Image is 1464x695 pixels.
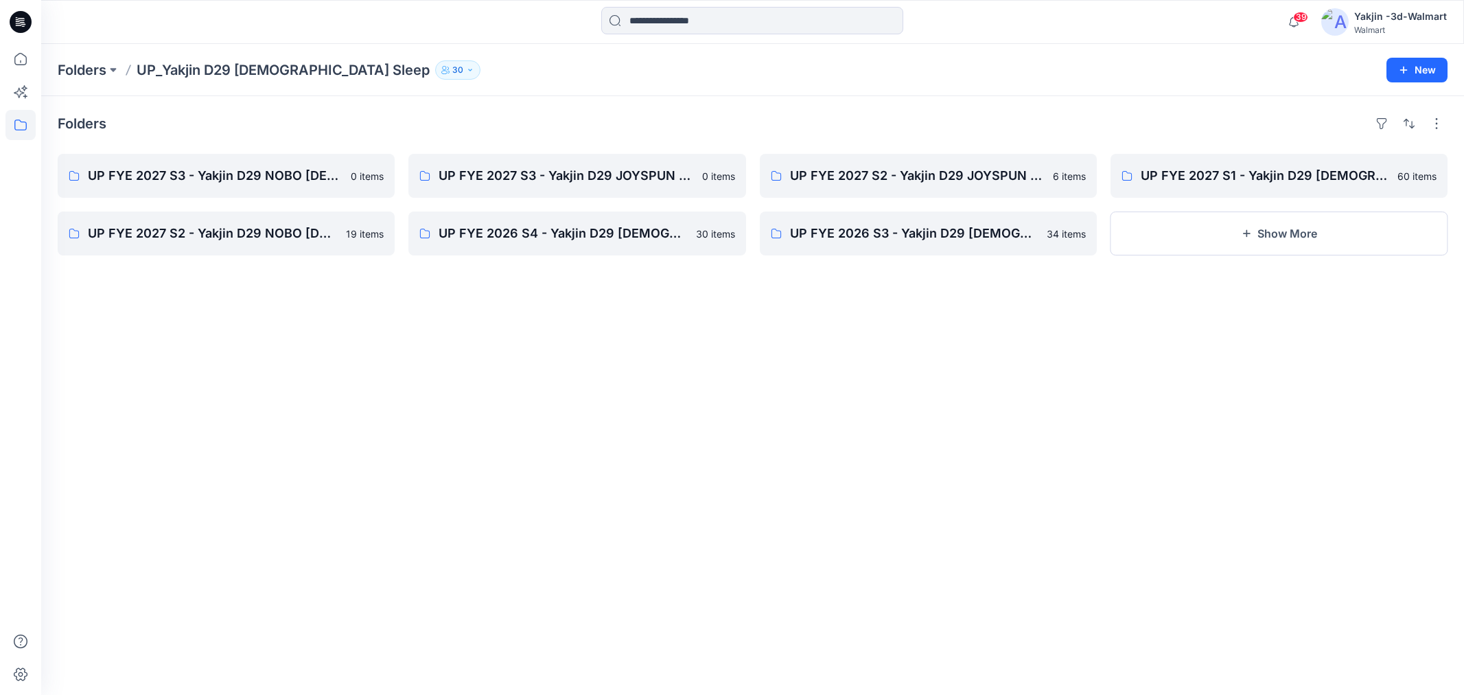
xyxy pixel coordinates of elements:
[1111,212,1448,255] button: Show More
[439,166,693,185] p: UP FYE 2027 S3 - Yakjin D29 JOYSPUN [DEMOGRAPHIC_DATA] Sleepwear
[1047,227,1086,241] p: 34 items
[435,60,480,80] button: 30
[790,224,1038,243] p: UP FYE 2026 S3 - Yakjin D29 [DEMOGRAPHIC_DATA] Sleepwear
[408,212,745,255] a: UP FYE 2026 S4 - Yakjin D29 [DEMOGRAPHIC_DATA] Sleepwear30 items
[760,154,1097,198] a: UP FYE 2027 S2 - Yakjin D29 JOYSPUN [DEMOGRAPHIC_DATA] Sleepwear6 items
[790,166,1045,185] p: UP FYE 2027 S2 - Yakjin D29 JOYSPUN [DEMOGRAPHIC_DATA] Sleepwear
[696,227,735,241] p: 30 items
[1354,25,1447,35] div: Walmart
[702,169,735,183] p: 0 items
[439,224,687,243] p: UP FYE 2026 S4 - Yakjin D29 [DEMOGRAPHIC_DATA] Sleepwear
[1397,169,1437,183] p: 60 items
[1111,154,1448,198] a: UP FYE 2027 S1 - Yakjin D29 [DEMOGRAPHIC_DATA] Sleepwear60 items
[760,212,1097,255] a: UP FYE 2026 S3 - Yakjin D29 [DEMOGRAPHIC_DATA] Sleepwear34 items
[1293,12,1308,23] span: 39
[1354,8,1447,25] div: Yakjin -3d-Walmart
[1386,58,1448,82] button: New
[1141,166,1389,185] p: UP FYE 2027 S1 - Yakjin D29 [DEMOGRAPHIC_DATA] Sleepwear
[351,169,384,183] p: 0 items
[58,60,106,80] a: Folders
[346,227,384,241] p: 19 items
[58,115,106,132] h4: Folders
[1053,169,1086,183] p: 6 items
[58,154,395,198] a: UP FYE 2027 S3 - Yakjin D29 NOBO [DEMOGRAPHIC_DATA] Sleepwear0 items
[1321,8,1349,36] img: avatar
[88,166,342,185] p: UP FYE 2027 S3 - Yakjin D29 NOBO [DEMOGRAPHIC_DATA] Sleepwear
[137,60,430,80] p: UP_Yakjin D29 [DEMOGRAPHIC_DATA] Sleep
[452,62,463,78] p: 30
[88,224,338,243] p: UP FYE 2027 S2 - Yakjin D29 NOBO [DEMOGRAPHIC_DATA] Sleepwear
[408,154,745,198] a: UP FYE 2027 S3 - Yakjin D29 JOYSPUN [DEMOGRAPHIC_DATA] Sleepwear0 items
[58,212,395,255] a: UP FYE 2027 S2 - Yakjin D29 NOBO [DEMOGRAPHIC_DATA] Sleepwear19 items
